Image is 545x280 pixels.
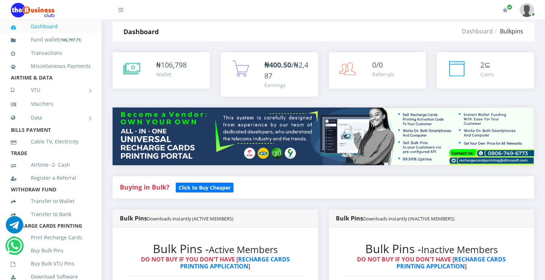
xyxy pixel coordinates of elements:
[7,243,22,255] a: Chat for support
[11,206,91,223] a: Transfer to Bank
[127,242,304,256] h2: Bulk Pins -
[156,70,187,78] div: Wallet
[421,243,498,256] small: Inactive Members
[221,52,318,97] a: ₦400.50/₦2,487 Earnings
[329,52,426,89] a: 0/0 Referrals
[209,243,278,256] small: Active Members
[61,37,80,42] b: 106,797.71
[11,18,91,35] a: Dashboard
[156,60,187,70] div: ₦
[480,60,484,70] span: 2
[357,255,506,270] strong: DO NOT BUY IF YOU DON'T HAVE [ ]
[336,214,455,222] strong: Bulk Pins
[462,27,493,35] a: Dashboard
[11,58,91,74] a: Miscellaneous Payments
[141,255,290,270] strong: DO NOT BUY IF YOU DON'T HAVE [ ]
[147,215,233,222] small: Downloads instantly (ACTIVE MEMBERS)
[373,60,383,70] span: 0/0
[113,107,534,165] img: multitenant_rcp.png
[120,214,233,222] strong: Bulk Pins
[11,242,91,259] a: Buy Bulk Pins
[11,45,91,61] a: Transactions
[11,109,91,127] a: Data
[180,255,290,270] a: RECHARGE CARDS PRINTING APPLICATION
[507,4,512,10] span: Renew/Upgrade Subscription
[373,70,395,78] div: Referrals
[11,133,91,150] a: Cable TV, Electricity
[343,242,520,256] h2: Bulk Pins -
[113,52,210,89] a: ₦106,798 Wallet
[503,7,508,13] i: Renew/Upgrade Subscription
[11,157,91,173] a: Airtime -2- Cash
[11,193,91,210] a: Transfer to Wallet
[161,60,187,70] span: 106,798
[11,3,54,17] img: Logo
[264,81,311,89] div: Earnings
[120,183,169,191] strong: Buying in Bulk?
[123,27,159,36] strong: Dashboard
[264,60,291,70] b: ₦400.50
[176,183,233,191] a: Click to Buy Cheaper
[363,215,455,222] small: Downloads instantly (INACTIVE MEMBERS)
[179,184,231,191] b: Click to Buy Cheaper
[11,31,91,48] a: Fund wallet[106,797.71]
[11,255,91,272] a: Buy Bulk VTU Pins
[6,222,23,234] a: Chat for support
[396,255,506,270] a: RECHARGE CARDS PRINTING APPLICATION
[493,27,523,36] li: Bulkpins
[11,81,91,99] a: VTU
[11,229,91,246] a: Print Recharge Cards
[11,170,91,186] a: Register a Referral
[520,3,534,17] img: User
[59,37,82,42] small: [ ]
[480,70,494,78] div: Coins
[264,60,308,81] span: /₦2,487
[480,60,494,70] div: ⊆
[11,96,91,112] a: Vouchers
